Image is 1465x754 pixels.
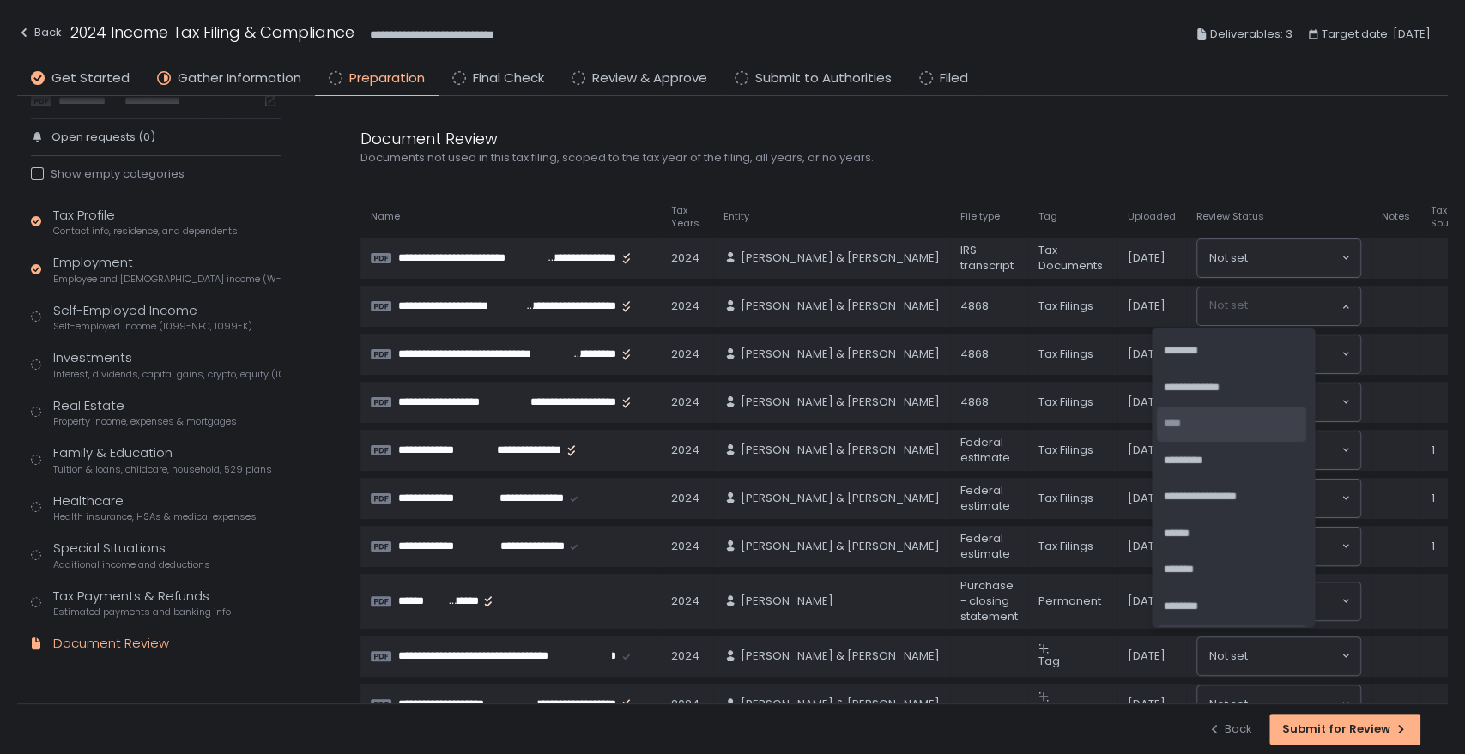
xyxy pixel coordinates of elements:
[671,204,703,230] span: Tax Years
[741,395,940,410] span: [PERSON_NAME] & [PERSON_NAME]
[1209,298,1340,315] input: Search for option
[1208,721,1252,737] div: Back
[360,127,1184,150] div: Document Review
[1128,539,1165,554] span: [DATE]
[1197,287,1360,325] div: Search for option
[1248,250,1340,267] input: Search for option
[741,594,833,609] span: [PERSON_NAME]
[741,539,940,554] span: [PERSON_NAME] & [PERSON_NAME]
[473,69,544,88] span: Final Check
[17,21,62,49] button: Back
[1128,491,1165,506] span: [DATE]
[1128,250,1165,266] span: [DATE]
[592,69,707,88] span: Review & Approve
[1382,210,1410,223] span: Notes
[53,492,257,524] div: Healthcare
[755,69,892,88] span: Submit to Authorities
[51,69,130,88] span: Get Started
[960,210,1000,223] span: File type
[1269,714,1420,745] button: Submit for Review
[53,510,257,523] span: Health insurance, HSAs & medical expenses
[741,648,940,664] span: [PERSON_NAME] & [PERSON_NAME]
[1248,648,1340,665] input: Search for option
[53,558,210,571] span: Additional income and deductions
[1282,721,1407,737] div: Submit for Review
[1128,395,1165,410] span: [DATE]
[1431,204,1464,230] span: Tax Source
[940,69,968,88] span: Filed
[1128,347,1165,362] span: [DATE]
[53,320,252,333] span: Self-employed income (1099-NEC, 1099-K)
[17,22,62,43] div: Back
[53,396,237,429] div: Real Estate
[1431,443,1434,458] span: 1
[1038,701,1060,717] span: Tag
[1128,648,1165,664] span: [DATE]
[1209,696,1248,713] span: Not set
[741,491,940,506] span: [PERSON_NAME] & [PERSON_NAME]
[31,72,281,108] div: Last year's filed returns
[1209,648,1248,665] span: Not set
[1197,637,1360,675] div: Search for option
[1431,491,1434,506] span: 1
[1208,714,1252,745] button: Back
[178,69,301,88] span: Gather Information
[1248,696,1340,713] input: Search for option
[1322,24,1431,45] span: Target date: [DATE]
[53,606,231,618] span: Estimated payments and banking info
[1196,210,1264,223] span: Review Status
[53,463,272,476] span: Tuition & loans, childcare, household, 529 plans
[741,299,940,314] span: [PERSON_NAME] & [PERSON_NAME]
[53,348,281,381] div: Investments
[1431,539,1434,554] span: 1
[1038,653,1060,669] span: Tag
[1197,685,1360,723] div: Search for option
[741,347,940,362] span: [PERSON_NAME] & [PERSON_NAME]
[53,225,238,238] span: Contact info, residence, and dependents
[371,210,400,223] span: Name
[53,634,169,654] div: Document Review
[1128,299,1165,314] span: [DATE]
[741,250,940,266] span: [PERSON_NAME] & [PERSON_NAME]
[53,301,252,334] div: Self-Employed Income
[1128,697,1165,712] span: [DATE]
[1038,210,1057,223] span: Tag
[360,150,1184,166] div: Documents not used in this tax filing, scoped to the tax year of the filing, all years, or no years.
[1128,210,1176,223] span: Uploaded
[349,69,425,88] span: Preparation
[53,273,281,286] span: Employee and [DEMOGRAPHIC_DATA] income (W-2s)
[1128,594,1165,609] span: [DATE]
[741,443,940,458] span: [PERSON_NAME] & [PERSON_NAME]
[53,368,281,381] span: Interest, dividends, capital gains, crypto, equity (1099s, K-1s)
[51,130,155,145] span: Open requests (0)
[53,253,281,286] div: Employment
[53,415,237,428] span: Property income, expenses & mortgages
[70,21,354,44] h1: 2024 Income Tax Filing & Compliance
[1128,443,1165,458] span: [DATE]
[741,697,940,712] span: [PERSON_NAME] & [PERSON_NAME]
[723,210,749,223] span: Entity
[53,443,272,476] div: Family & Education
[53,587,231,619] div: Tax Payments & Refunds
[1209,250,1248,267] span: Not set
[1210,24,1292,45] span: Deliverables: 3
[1197,239,1360,277] div: Search for option
[53,539,210,571] div: Special Situations
[53,206,238,238] div: Tax Profile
